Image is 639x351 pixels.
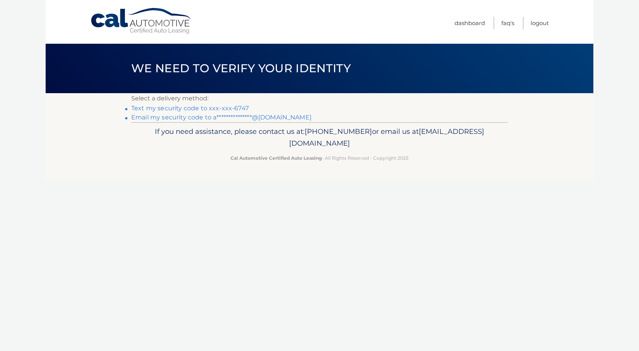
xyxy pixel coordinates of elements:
[90,8,193,35] a: Cal Automotive
[230,155,322,161] strong: Cal Automotive Certified Auto Leasing
[455,17,485,29] a: Dashboard
[131,93,508,104] p: Select a delivery method:
[136,125,503,150] p: If you need assistance, please contact us at: or email us at
[305,127,372,136] span: [PHONE_NUMBER]
[131,61,351,75] span: We need to verify your identity
[531,17,549,29] a: Logout
[131,105,249,112] a: Text my security code to xxx-xxx-6747
[501,17,514,29] a: FAQ's
[136,154,503,162] p: - All Rights Reserved - Copyright 2025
